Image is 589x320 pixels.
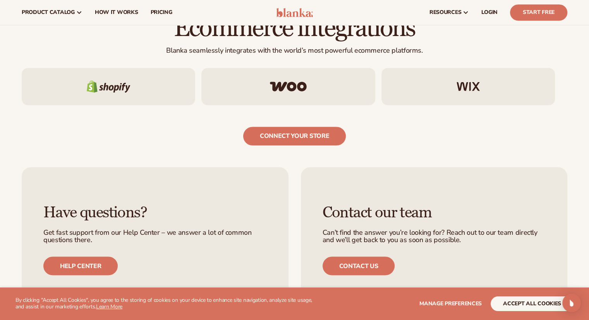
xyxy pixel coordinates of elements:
[96,303,122,310] a: Learn More
[323,229,546,244] p: Can’t find the answer you’re looking for? Reach out to our team directly and we’ll get back to yo...
[22,46,567,55] p: Blanka seamlessly integrates with the world’s most powerful ecommerce platforms.
[562,294,581,312] div: Open Intercom Messenger
[419,296,482,311] button: Manage preferences
[87,80,131,93] img: Shopify logo.
[429,9,461,15] span: resources
[323,256,395,275] a: Contact us
[43,256,118,275] a: Help center
[481,9,498,15] span: LOGIN
[491,296,574,311] button: accept all cookies
[22,9,75,15] span: product catalog
[43,204,267,221] h3: Have questions?
[95,9,138,15] span: How It Works
[15,297,321,310] p: By clicking "Accept All Cookies", you agree to the storing of cookies on your device to enhance s...
[150,9,172,15] span: pricing
[22,15,567,41] h2: Ecommerce integrations
[510,4,567,21] a: Start Free
[270,81,307,91] img: Woo commerce logo.
[243,127,346,145] a: connect your store
[276,8,313,17] img: logo
[419,300,482,307] span: Manage preferences
[43,229,267,244] p: Get fast support from our Help Center – we answer a lot of common questions there.
[323,204,546,221] h3: Contact our team
[457,82,480,91] img: Wix logo.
